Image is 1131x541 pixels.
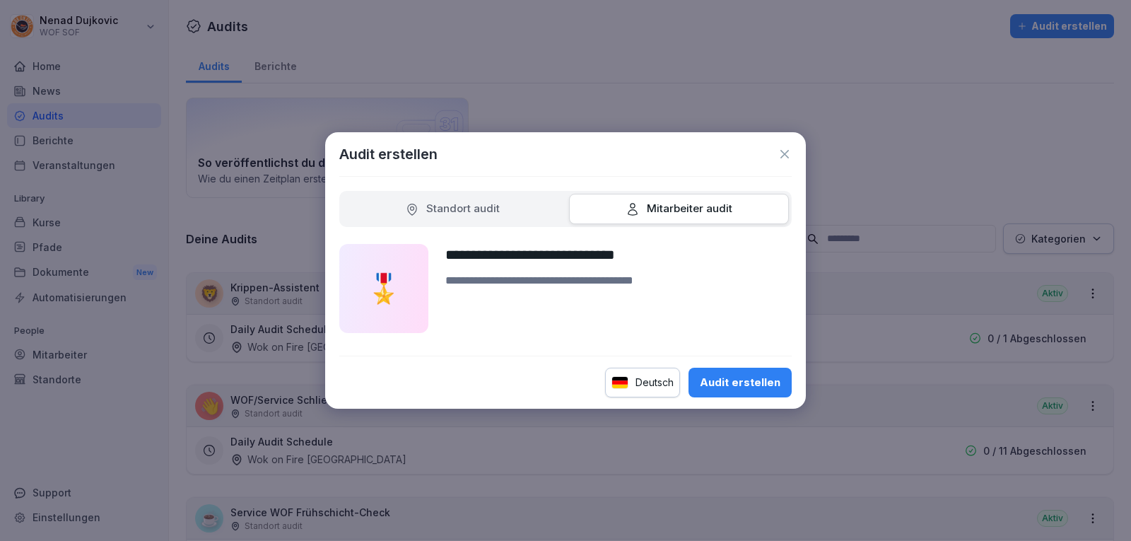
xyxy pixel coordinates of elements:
div: Deutsch [605,368,680,397]
button: Audit erstellen [688,368,792,397]
div: Standort audit [405,201,500,217]
div: Mitarbeiter audit [626,201,732,217]
img: de.svg [611,376,628,390]
div: Audit erstellen [700,375,780,390]
div: 🎖️ [339,244,428,333]
h1: Audit erstellen [339,144,438,165]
